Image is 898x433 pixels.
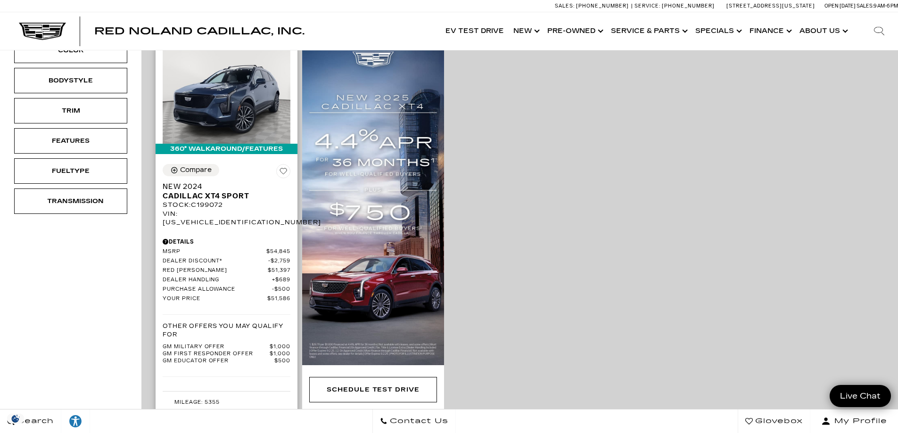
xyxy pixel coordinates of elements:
button: Compare Vehicle [163,164,219,176]
span: Purchase Allowance [163,286,272,293]
span: $500 [274,358,290,365]
span: GM Military Offer [163,343,270,351]
a: Dealer Discount* $2,759 [163,258,290,265]
a: EV Test Drive [441,12,509,50]
a: GM First Responder Offer $1,000 [163,351,290,358]
div: Fueltype [47,166,94,176]
div: Trim [47,106,94,116]
a: [STREET_ADDRESS][US_STATE] [726,3,815,9]
span: $689 [272,277,290,284]
a: Purchase Allowance $500 [163,286,290,293]
a: Glovebox [738,409,810,433]
div: FueltypeFueltype [14,158,127,184]
img: 2024 Cadillac XT4 Sport [163,48,290,144]
div: Schedule Test Drive [309,377,437,402]
div: FeaturesFeatures [14,128,127,154]
a: GM Military Offer $1,000 [163,343,290,351]
p: Other Offers You May Qualify For [163,322,290,339]
div: TransmissionTransmission [14,188,127,214]
section: Click to Open Cookie Consent Modal [5,414,26,424]
span: $51,397 [268,267,290,274]
div: Stock : C199072 [163,201,290,209]
div: Features [47,136,94,146]
a: About Us [795,12,851,50]
div: VIN: [US_VEHICLE_IDENTIFICATION_NUMBER] [163,210,290,227]
div: Schedule Test Drive [327,384,420,395]
span: Cadillac XT4 Sport [163,191,283,201]
span: [PHONE_NUMBER] [576,3,629,9]
a: MSRP $54,845 [163,248,290,255]
a: Finance [745,12,795,50]
span: $51,586 [267,295,290,302]
img: Cadillac Dark Logo with Cadillac White Text [19,22,66,40]
a: Red Noland Cadillac, Inc. [94,26,305,36]
span: $1,000 [270,343,290,351]
span: New 2024 [163,182,283,191]
span: $2,759 [268,258,290,265]
span: Service: [634,3,660,9]
span: Sales: [555,3,575,9]
span: Sales: [857,3,873,9]
span: $1,000 [270,351,290,358]
a: Live Chat [830,385,891,407]
span: Live Chat [835,391,885,401]
span: Red [PERSON_NAME] [163,267,268,274]
a: Contact Us [372,409,456,433]
a: New [509,12,543,50]
span: Dealer Discount* [163,258,268,265]
a: Service & Parts [606,12,691,50]
li: Mileage: 5355 [163,396,290,408]
span: $500 [272,286,290,293]
a: Red [PERSON_NAME] $51,397 [163,267,290,274]
span: Search [15,415,54,428]
a: Specials [691,12,745,50]
span: GM First Responder Offer [163,351,270,358]
div: TrimTrim [14,98,127,123]
div: BodystyleBodystyle [14,68,127,93]
div: Transmission [47,196,94,206]
span: GM Educator Offer [163,358,274,365]
span: Dealer Handling [163,277,272,284]
span: 9 AM-6 PM [873,3,898,9]
a: New 2024Cadillac XT4 Sport [163,182,290,201]
div: Bodystyle [47,75,94,86]
span: My Profile [831,415,887,428]
a: Your Price $51,586 [163,295,290,302]
span: MSRP [163,248,266,255]
div: Pricing Details - New 2024 Cadillac XT4 Sport [163,237,290,246]
button: Save Vehicle [276,164,290,182]
span: [PHONE_NUMBER] [662,3,715,9]
a: Service: [PHONE_NUMBER] [631,3,717,8]
span: Contact Us [387,415,448,428]
a: Explore your accessibility options [61,409,90,433]
span: Red Noland Cadillac, Inc. [94,25,305,37]
div: Compare [180,166,212,174]
div: 360° WalkAround/Features [156,144,297,154]
span: Your Price [163,295,267,302]
img: Opt-Out Icon [5,414,26,424]
a: GM Educator Offer $500 [163,358,290,365]
span: $54,845 [266,248,290,255]
button: Open user profile menu [810,409,898,433]
a: Dealer Handling $689 [163,277,290,284]
a: Pre-Owned [543,12,606,50]
div: Explore your accessibility options [61,414,90,428]
span: Glovebox [753,415,803,428]
a: Sales: [PHONE_NUMBER] [555,3,631,8]
span: Open [DATE] [824,3,856,9]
